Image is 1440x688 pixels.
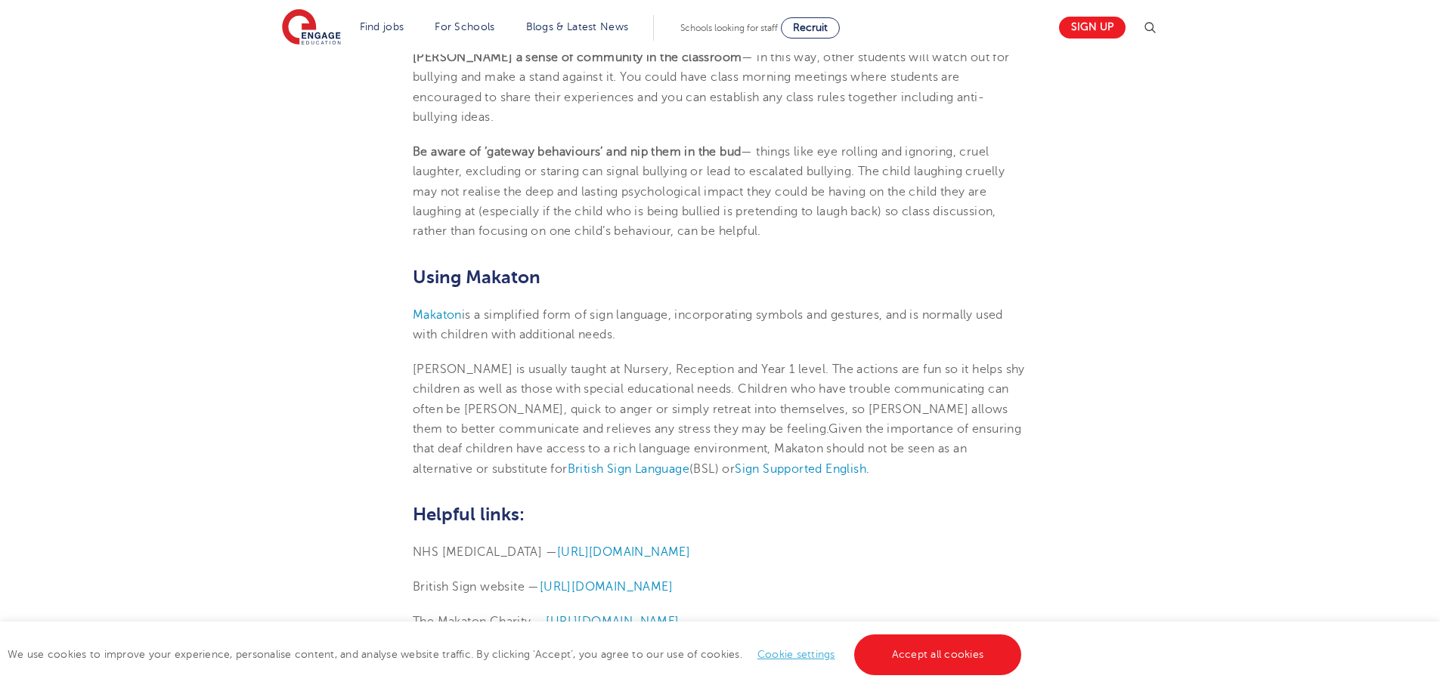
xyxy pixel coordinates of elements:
b: [PERSON_NAME] a sense of community in the classroom [413,51,742,64]
span: NHS [MEDICAL_DATA] — [413,545,557,559]
span: [PERSON_NAME] is usually taught at Nursery, Reception and Year 1 level. The actions are fun so it... [413,363,1025,436]
span: We use cookies to improve your experience, personalise content, and analyse website traffic. By c... [8,649,1025,660]
a: Sign Supported English [735,462,866,476]
a: [URL][DOMAIN_NAME] [546,615,679,628]
a: Accept all cookies [854,634,1022,675]
span: is a simplified form of sign language, incorporating symbols and gestures, and is normally used w... [413,308,1003,341]
span: . [866,462,869,476]
a: Makaton [413,308,462,322]
span: The Makaton Charity — [413,615,546,628]
span: — in this way, other students will watch out for bullying and make a stand against it. You could ... [413,51,1010,124]
span: — things like eye rolling and ignoring, cruel laughter, excluding or staring can signal bullying ... [413,145,1005,238]
b: Be aware of ‘gateway behaviours’ and nip them in the bud [413,145,741,159]
a: Recruit [781,17,840,39]
a: British Sign Language [568,462,689,476]
span: British Sign website — [413,580,540,594]
img: Engage Education [282,9,341,47]
span: Given the importance of ensuring that deaf children have access to a rich language environment, M... [413,422,1021,476]
span: Schools looking for staff [680,23,778,33]
span: Helpful links: [413,504,525,525]
a: Blogs & Latest News [526,21,629,32]
span: Using Makaton [413,267,540,288]
span: (BSL) or [689,462,735,476]
span: Recruit [793,22,828,33]
a: Cookie settings [757,649,835,660]
a: [URL][DOMAIN_NAME] [557,545,690,559]
a: For Schools [435,21,494,32]
a: Sign up [1059,17,1126,39]
a: Find jobs [360,21,404,32]
a: [URL][DOMAIN_NAME] [540,580,673,594]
